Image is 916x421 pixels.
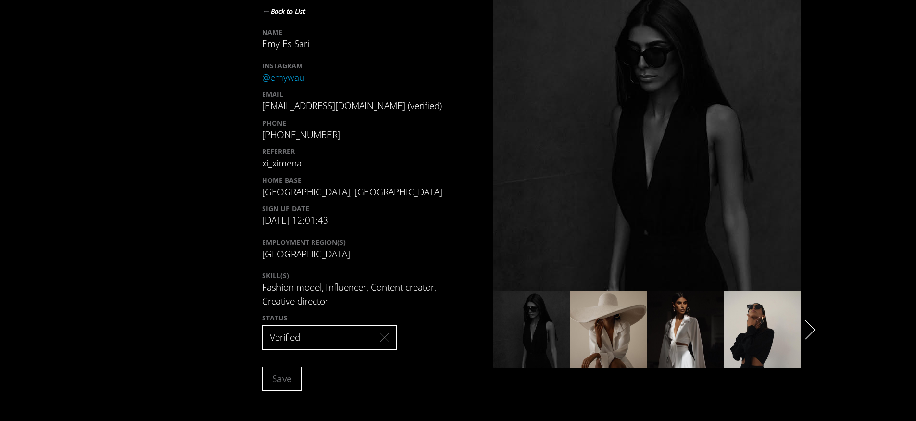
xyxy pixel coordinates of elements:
[262,204,454,214] div: SIGN UP DATE
[262,204,454,228] div: [DATE] 12:01:43
[262,146,454,156] div: REFERRER
[262,71,304,84] a: @emywau
[262,325,397,350] div: Verified
[262,175,454,199] div: [GEOGRAPHIC_DATA], [GEOGRAPHIC_DATA]
[262,313,454,323] div: STATUS
[262,270,454,281] div: SKILL(S)
[262,146,454,170] div: xi_ximena
[801,291,878,368] div: slide
[262,61,454,71] div: INSTAGRAM
[262,270,454,308] div: Fashion model, Influencer, Content creator, Creative director
[262,4,305,17] button: ←Back to List
[262,237,454,247] div: EMPLOYMENT REGION(S)
[262,118,454,128] div: PHONE
[262,118,454,142] div: [PHONE_NUMBER]
[262,175,454,185] div: HOME BASE
[493,291,570,368] div: slide
[570,291,647,368] div: slide
[724,291,801,368] div: slide
[801,325,820,335] button: next
[262,27,454,37] div: NAME
[262,5,271,16] strong: ←
[262,89,454,99] div: EMAIL
[493,291,801,368] div: slider
[262,27,454,51] div: Emy Es Sari
[262,367,302,391] button: Save
[262,237,454,261] div: [GEOGRAPHIC_DATA]
[262,89,454,113] div: [EMAIL_ADDRESS][DOMAIN_NAME] (verified)
[647,291,724,368] div: slide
